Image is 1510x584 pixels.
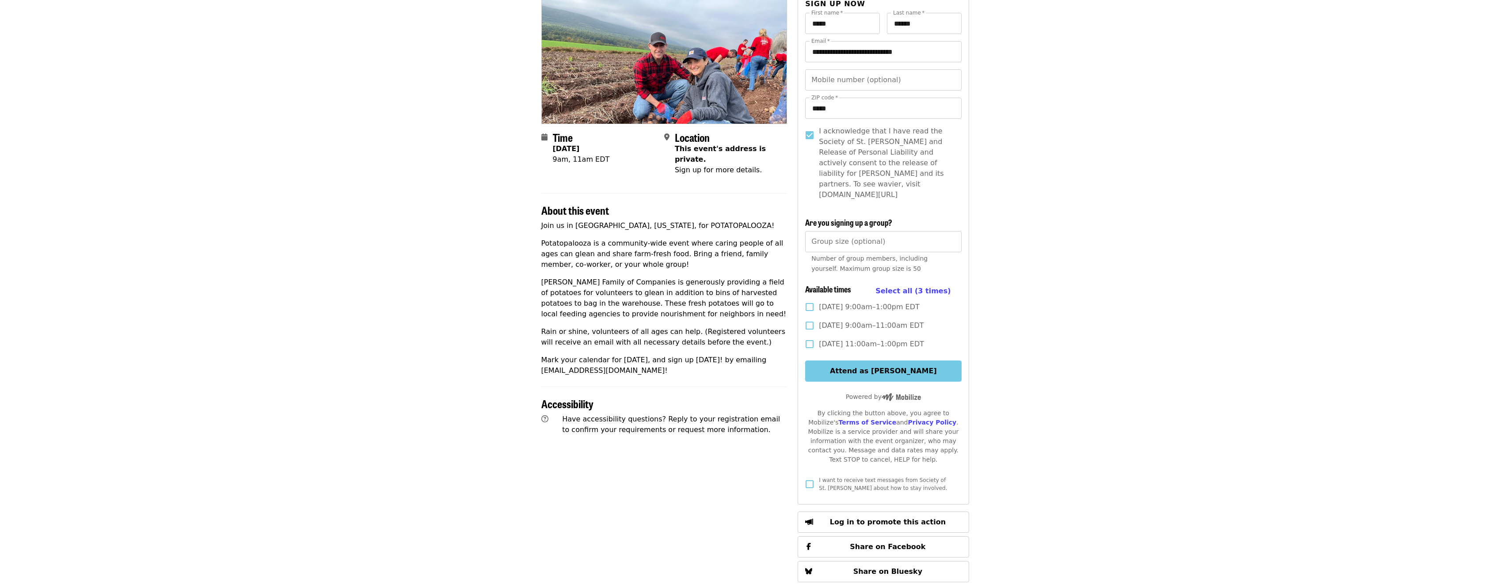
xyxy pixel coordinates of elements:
[805,231,961,252] input: [object Object]
[805,13,880,34] input: First name
[805,41,961,62] input: Email
[805,360,961,382] button: Attend as [PERSON_NAME]
[819,320,924,331] span: [DATE] 9:00am–11:00am EDT
[811,255,928,272] span: Number of group members, including yourself. Maximum group size is 50
[664,133,669,141] i: map-marker-alt icon
[805,69,961,91] input: Mobile number (optional)
[798,536,969,557] button: Share on Facebook
[541,396,593,411] span: Accessibility
[887,13,962,34] input: Last name
[811,38,830,44] label: Email
[908,419,956,426] a: Privacy Policy
[541,220,787,231] p: Join us in [GEOGRAPHIC_DATA], [US_STATE], for POTATOPALOOZA!
[819,339,924,349] span: [DATE] 11:00am–1:00pm EDT
[541,133,548,141] i: calendar icon
[541,355,787,376] p: Mark your calendar for [DATE], and sign up [DATE]! by emailing [EMAIL_ADDRESS][DOMAIN_NAME]!
[541,202,609,218] span: About this event
[553,154,610,165] div: 9am, 11am EDT
[805,216,892,228] span: Are you signing up a group?
[541,415,548,423] i: question-circle icon
[541,277,787,319] p: [PERSON_NAME] Family of Companies is generously providing a field of potatoes for volunteers to g...
[882,393,921,401] img: Powered by Mobilize
[875,287,951,295] span: Select all (3 times)
[850,542,925,551] span: Share on Facebook
[553,129,573,145] span: Time
[805,283,851,295] span: Available times
[675,166,762,174] span: Sign up for more details.
[805,409,961,464] div: By clicking the button above, you agree to Mobilize's and . Mobilize is a service provider and wi...
[819,477,947,491] span: I want to receive text messages from Society of St. [PERSON_NAME] about how to stay involved.
[846,393,921,400] span: Powered by
[798,561,969,582] button: Share on Bluesky
[819,302,919,312] span: [DATE] 9:00am–1:00pm EDT
[553,144,580,153] strong: [DATE]
[675,144,766,163] span: This event's address is private.
[798,512,969,533] button: Log in to promote this action
[819,126,954,200] span: I acknowledge that I have read the Society of St. [PERSON_NAME] and Release of Personal Liability...
[541,238,787,270] p: Potatopalooza is a community-wide event where caring people of all ages can glean and share farm-...
[875,284,951,298] button: Select all (3 times)
[811,95,838,100] label: ZIP code
[853,567,923,576] span: Share on Bluesky
[830,518,946,526] span: Log in to promote this action
[893,10,924,15] label: Last name
[811,10,843,15] label: First name
[675,129,710,145] span: Location
[838,419,896,426] a: Terms of Service
[562,415,780,434] span: Have accessibility questions? Reply to your registration email to confirm your requirements or re...
[541,326,787,348] p: Rain or shine, volunteers of all ages can help. (Registered volunteers will receive an email with...
[805,98,961,119] input: ZIP code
